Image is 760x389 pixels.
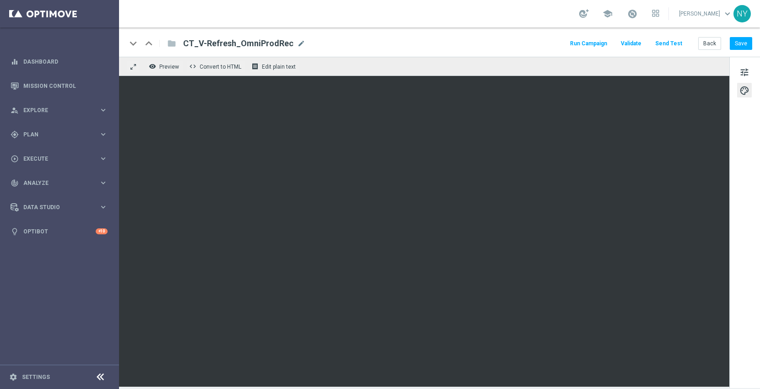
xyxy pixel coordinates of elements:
button: Mission Control [10,82,108,90]
button: Run Campaign [569,38,608,50]
div: Plan [11,130,99,139]
span: Validate [621,40,641,47]
span: Data Studio [23,205,99,210]
i: gps_fixed [11,130,19,139]
i: settings [9,373,17,381]
button: Validate [619,38,643,50]
span: mode_edit [297,39,305,48]
button: palette [737,83,752,97]
i: lightbulb [11,227,19,236]
button: track_changes Analyze keyboard_arrow_right [10,179,108,187]
span: Execute [23,156,99,162]
a: Mission Control [23,74,108,98]
i: play_circle_outline [11,155,19,163]
button: equalizer Dashboard [10,58,108,65]
button: receipt Edit plain text [249,60,300,72]
span: Edit plain text [262,64,296,70]
div: Data Studio [11,203,99,211]
i: receipt [251,63,259,70]
div: NY [733,5,751,22]
i: keyboard_arrow_right [99,154,108,163]
i: keyboard_arrow_right [99,130,108,139]
i: remove_red_eye [149,63,156,70]
div: Explore [11,106,99,114]
i: track_changes [11,179,19,187]
span: CT_V-Refresh_OmniProdRec [183,38,293,49]
span: Plan [23,132,99,137]
a: Optibot [23,219,96,243]
div: Analyze [11,179,99,187]
a: Dashboard [23,49,108,74]
span: Preview [159,64,179,70]
button: person_search Explore keyboard_arrow_right [10,107,108,114]
div: +10 [96,228,108,234]
span: code [189,63,196,70]
div: Mission Control [11,74,108,98]
a: [PERSON_NAME]keyboard_arrow_down [678,7,733,21]
span: palette [739,85,749,97]
i: keyboard_arrow_right [99,203,108,211]
span: keyboard_arrow_down [722,9,733,19]
span: Convert to HTML [200,64,241,70]
button: Data Studio keyboard_arrow_right [10,204,108,211]
button: lightbulb Optibot +10 [10,228,108,235]
button: code Convert to HTML [187,60,245,72]
div: Execute [11,155,99,163]
a: Settings [22,374,50,380]
button: Send Test [654,38,684,50]
i: equalizer [11,58,19,66]
button: tune [737,65,752,79]
button: play_circle_outline Execute keyboard_arrow_right [10,155,108,162]
button: remove_red_eye Preview [147,60,183,72]
span: school [603,9,613,19]
div: Dashboard [11,49,108,74]
button: gps_fixed Plan keyboard_arrow_right [10,131,108,138]
div: Optibot [11,219,108,243]
i: keyboard_arrow_right [99,178,108,187]
i: person_search [11,106,19,114]
i: keyboard_arrow_right [99,106,108,114]
button: Back [698,37,721,50]
span: Explore [23,108,99,113]
button: Save [730,37,752,50]
span: Analyze [23,180,99,186]
span: tune [739,66,749,78]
